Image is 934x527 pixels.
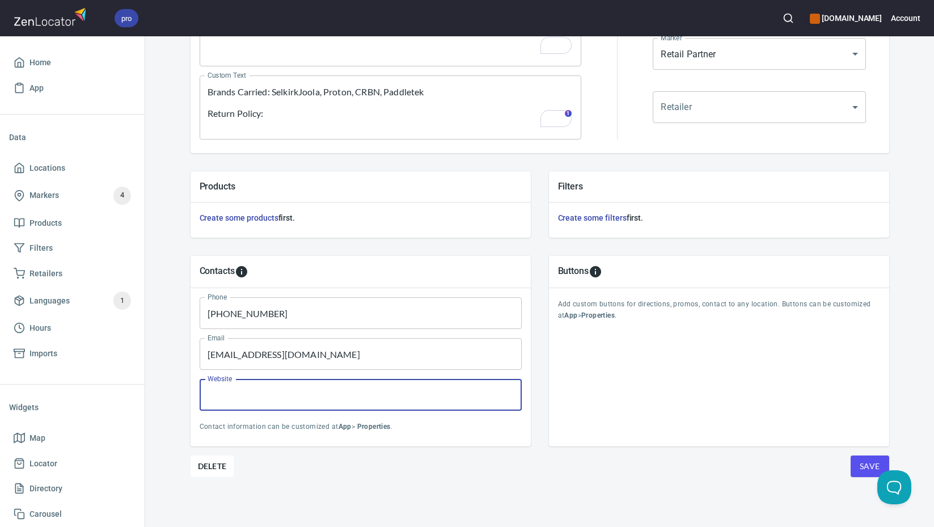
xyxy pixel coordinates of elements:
p: Contact information can be customized at > . [200,421,522,433]
span: Markers [29,188,59,203]
h5: Buttons [558,265,589,279]
a: Home [9,50,136,75]
span: Imports [29,347,57,361]
button: Delete [191,456,234,477]
svg: To add custom buttons for locations, please go to Apps > Properties > Buttons. [589,265,602,279]
span: pro [115,12,138,24]
a: Map [9,425,136,451]
button: color-CE600E [810,14,820,24]
a: Markers4 [9,181,136,210]
li: Data [9,124,136,151]
div: Manage your apps [810,6,882,31]
b: App [339,423,352,431]
b: Properties [581,311,615,319]
h5: Filters [558,180,880,192]
b: Properties [357,423,391,431]
a: Carousel [9,501,136,527]
img: zenlocator [14,5,90,29]
span: Map [29,431,45,445]
a: Products [9,210,136,236]
span: 1 [113,294,131,307]
button: Search [776,6,801,31]
a: Create some products [200,213,278,222]
textarea: To enrich screen reader interactions, please activate Accessibility in Grammarly extension settings [208,86,574,129]
h6: [DOMAIN_NAME] [810,12,882,24]
a: Locator [9,451,136,477]
span: Languages [29,294,70,308]
span: Products [29,216,62,230]
span: Delete [198,459,227,473]
svg: To add custom contact information for locations, please go to Apps > Properties > Contacts. [235,265,248,279]
h6: first. [200,212,522,224]
div: ​ [653,91,866,123]
h5: Contacts [200,265,235,279]
h6: first. [558,212,880,224]
span: Locator [29,457,57,471]
span: Home [29,56,51,70]
span: Save [860,459,880,474]
button: Save [851,456,889,477]
a: Imports [9,341,136,366]
span: Retailers [29,267,62,281]
a: Create some filters [558,213,627,222]
span: Carousel [29,507,62,521]
span: Hours [29,321,51,335]
a: Languages1 [9,286,136,315]
p: Add custom buttons for directions, promos, contact to any location. Buttons can be customized at > . [558,299,880,322]
a: App [9,75,136,101]
a: Retailers [9,261,136,286]
a: Hours [9,315,136,341]
h5: Products [200,180,522,192]
span: Directory [29,482,62,496]
b: App [564,311,577,319]
span: Filters [29,241,53,255]
span: App [29,81,44,95]
li: Widgets [9,394,136,421]
h6: Account [891,12,920,24]
span: Locations [29,161,65,175]
a: Directory [9,476,136,501]
div: pro [115,9,138,27]
span: 4 [113,189,131,202]
a: Locations [9,155,136,181]
button: Account [891,6,920,31]
a: Filters [9,235,136,261]
div: Retail Partner [653,38,866,70]
iframe: Help Scout Beacon - Open [877,470,911,504]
